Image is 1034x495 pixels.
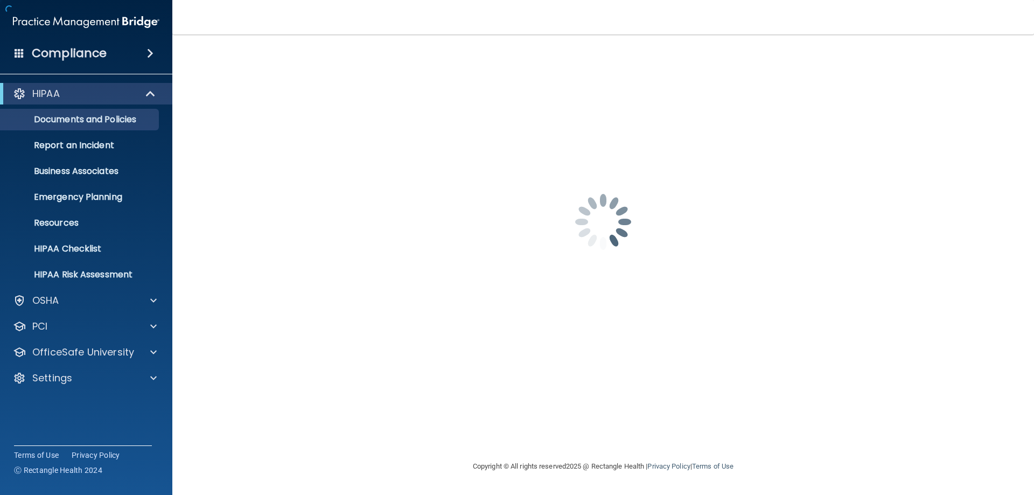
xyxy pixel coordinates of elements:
[13,294,157,307] a: OSHA
[32,87,60,100] p: HIPAA
[7,218,154,228] p: Resources
[7,243,154,254] p: HIPAA Checklist
[647,462,690,470] a: Privacy Policy
[14,450,59,461] a: Terms of Use
[692,462,733,470] a: Terms of Use
[7,114,154,125] p: Documents and Policies
[7,269,154,280] p: HIPAA Risk Assessment
[549,168,657,276] img: spinner.e123f6fc.gif
[13,346,157,359] a: OfficeSafe University
[13,11,159,33] img: PMB logo
[72,450,120,461] a: Privacy Policy
[7,140,154,151] p: Report an Incident
[13,87,156,100] a: HIPAA
[7,166,154,177] p: Business Associates
[407,449,800,484] div: Copyright © All rights reserved 2025 @ Rectangle Health | |
[32,372,72,385] p: Settings
[7,192,154,203] p: Emergency Planning
[32,294,59,307] p: OSHA
[32,46,107,61] h4: Compliance
[13,320,157,333] a: PCI
[32,346,134,359] p: OfficeSafe University
[32,320,47,333] p: PCI
[14,465,102,476] span: Ⓒ Rectangle Health 2024
[13,372,157,385] a: Settings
